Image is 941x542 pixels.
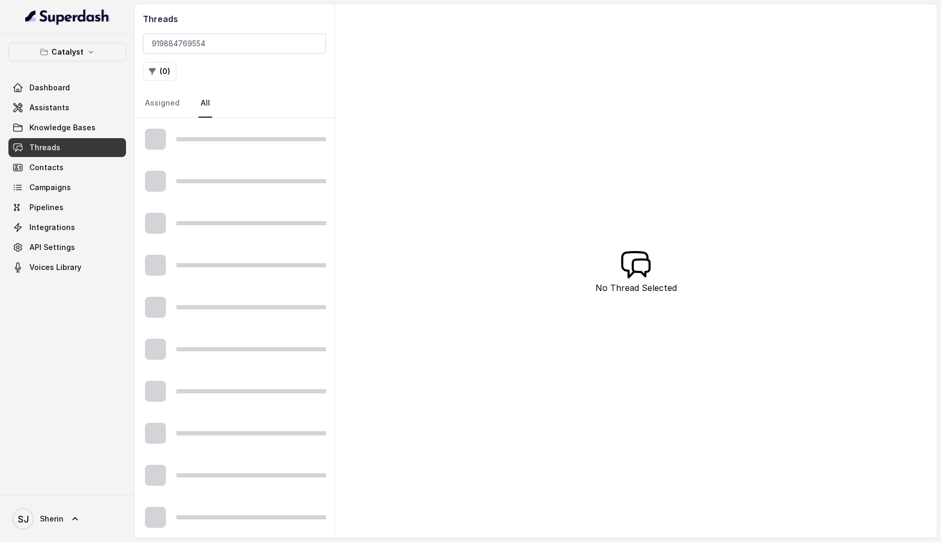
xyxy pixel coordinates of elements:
[8,158,126,177] a: Contacts
[8,78,126,97] a: Dashboard
[8,178,126,197] a: Campaigns
[143,62,176,81] button: (0)
[40,514,64,524] span: Sherin
[29,182,71,193] span: Campaigns
[29,202,64,213] span: Pipelines
[143,13,326,25] h2: Threads
[18,514,29,525] text: SJ
[8,98,126,117] a: Assistants
[8,258,126,277] a: Voices Library
[198,89,212,118] a: All
[8,238,126,257] a: API Settings
[51,46,83,58] p: Catalyst
[8,504,126,534] a: Sherin
[8,138,126,157] a: Threads
[29,262,81,273] span: Voices Library
[143,34,326,54] input: Search by Call ID or Phone Number
[595,282,677,294] p: No Thread Selected
[8,198,126,217] a: Pipelines
[143,89,326,118] nav: Tabs
[8,43,126,61] button: Catalyst
[29,162,64,173] span: Contacts
[29,82,70,93] span: Dashboard
[29,242,75,253] span: API Settings
[29,222,75,233] span: Integrations
[29,142,60,153] span: Threads
[143,89,182,118] a: Assigned
[29,102,69,113] span: Assistants
[29,122,96,133] span: Knowledge Bases
[8,218,126,237] a: Integrations
[8,118,126,137] a: Knowledge Bases
[25,8,110,25] img: light.svg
